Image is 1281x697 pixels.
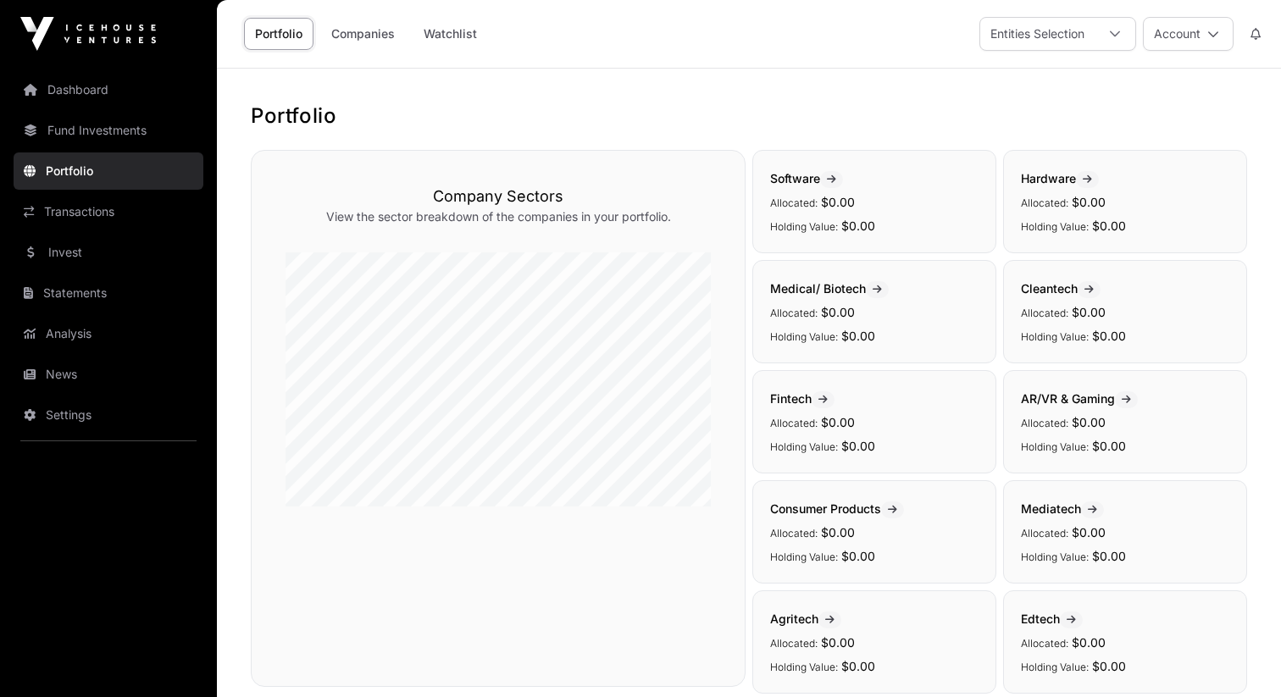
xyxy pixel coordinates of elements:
span: Holding Value: [1021,550,1089,563]
span: Holding Value: [770,330,838,343]
span: $0.00 [821,415,855,429]
span: $0.00 [821,195,855,209]
span: $0.00 [1072,635,1106,650]
span: $0.00 [841,219,875,233]
a: News [14,356,203,393]
span: Allocated: [1021,637,1068,650]
span: Allocated: [1021,196,1068,209]
a: Transactions [14,193,203,230]
span: Fintech [770,391,835,406]
span: Holding Value: [770,550,838,563]
a: Invest [14,234,203,271]
span: Allocated: [770,196,818,209]
span: $0.00 [1092,439,1126,453]
span: Holding Value: [1021,330,1089,343]
span: $0.00 [1072,525,1106,539]
img: Icehouse Ventures Logo [20,17,156,51]
span: $0.00 [1092,549,1126,563]
a: Watchlist [413,18,488,50]
span: $0.00 [1092,659,1126,673]
iframe: Chat Widget [1196,616,1281,697]
span: Holding Value: [1021,661,1089,673]
h3: Company Sectors [286,185,711,208]
span: Agritech [770,611,841,626]
span: Medical/ Biotech [770,281,889,296]
span: $0.00 [1072,195,1106,209]
span: Allocated: [770,637,818,650]
span: Holding Value: [770,661,838,673]
span: Holding Value: [770,220,838,233]
span: Allocated: [770,307,818,319]
span: $0.00 [1092,219,1126,233]
span: Mediatech [1021,501,1104,516]
span: $0.00 [821,525,855,539]
a: Portfolio [14,152,203,190]
span: $0.00 [841,329,875,343]
span: $0.00 [1072,305,1106,319]
a: Statements [14,274,203,312]
a: Dashboard [14,71,203,108]
span: Holding Value: [770,440,838,453]
a: Analysis [14,315,203,352]
p: View the sector breakdown of the companies in your portfolio. [286,208,711,225]
span: Holding Value: [1021,440,1089,453]
span: $0.00 [821,305,855,319]
a: Companies [320,18,406,50]
span: Consumer Products [770,501,904,516]
span: $0.00 [1092,329,1126,343]
span: Allocated: [770,527,818,539]
a: Settings [14,396,203,434]
span: Allocated: [1021,307,1068,319]
span: $0.00 [1072,415,1106,429]
span: $0.00 [841,439,875,453]
h1: Portfolio [251,102,1247,130]
button: Account [1143,17,1234,51]
div: Entities Selection [980,18,1095,50]
span: AR/VR & Gaming [1021,391,1138,406]
span: $0.00 [841,659,875,673]
span: Allocated: [1021,417,1068,429]
span: Holding Value: [1021,220,1089,233]
span: Cleantech [1021,281,1101,296]
span: Hardware [1021,171,1099,185]
span: $0.00 [821,635,855,650]
span: $0.00 [841,549,875,563]
span: Allocated: [770,417,818,429]
span: Edtech [1021,611,1083,626]
a: Fund Investments [14,112,203,149]
span: Allocated: [1021,527,1068,539]
span: Software [770,171,843,185]
a: Portfolio [244,18,313,50]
